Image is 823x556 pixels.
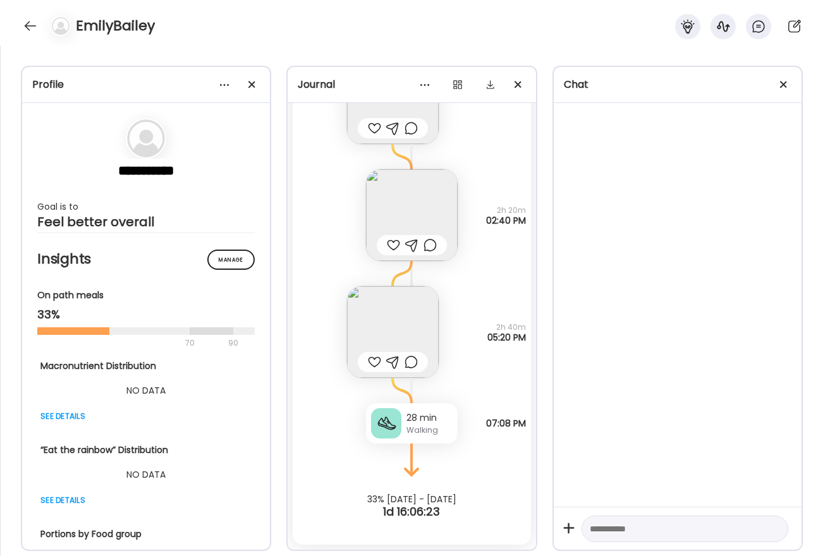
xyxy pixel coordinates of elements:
[486,205,526,215] span: 2h 20m
[37,199,255,214] div: Goal is to
[288,494,535,504] div: 33% [DATE] - [DATE]
[76,16,155,36] h4: EmilyBailey
[40,383,252,398] div: NO DATA
[487,332,526,342] span: 05:20 PM
[40,528,252,541] div: Portions by Food group
[406,425,453,436] div: Walking
[37,307,255,322] div: 33%
[486,215,526,226] span: 02:40 PM
[298,77,525,92] div: Journal
[564,77,791,92] div: Chat
[347,286,439,378] img: images%2F60JJmzVlTSOtwnyeeeHYhT7UCbB2%2FlTHm0q9QSNvZVSDVoGKm%2FMrxDWyUf1qtUcYVJkuoR_240
[487,322,526,332] span: 2h 40m
[37,250,255,269] h2: Insights
[40,467,252,482] div: NO DATA
[40,360,252,373] div: Macronutrient Distribution
[406,411,453,425] div: 28 min
[37,335,224,351] div: 70
[288,504,535,519] div: 1d 16:06:23
[52,17,70,35] img: bg-avatar-default.svg
[207,250,255,270] div: Manage
[366,169,458,261] img: images%2F60JJmzVlTSOtwnyeeeHYhT7UCbB2%2FNPdGutBQOgyG9sLkg6jb%2F2pkw5YYgINxeV276YzM4_240
[127,119,165,157] img: bg-avatar-default.svg
[227,335,240,351] div: 90
[40,444,252,457] div: “Eat the rainbow” Distribution
[37,214,255,229] div: Feel better overall
[491,94,526,104] span: 12:20 PM
[486,418,526,428] span: 07:08 PM
[32,77,260,92] div: Profile
[37,289,255,302] div: On path meals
